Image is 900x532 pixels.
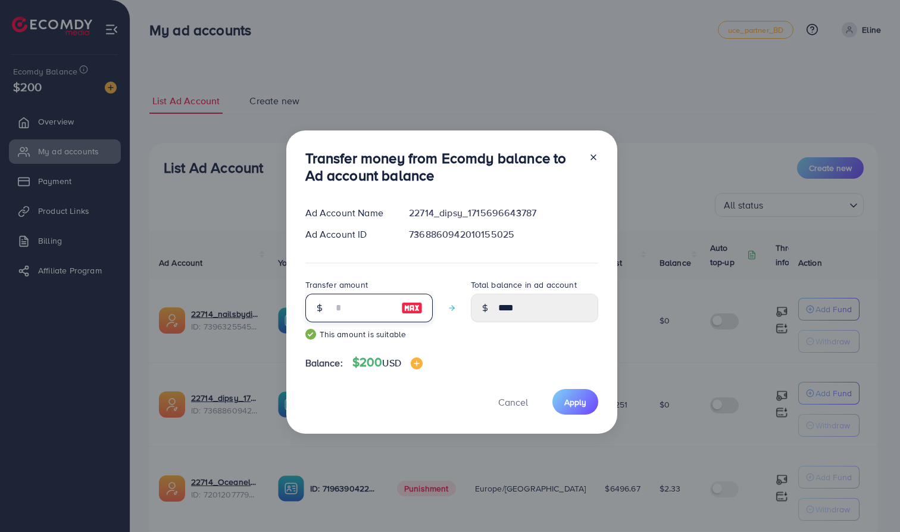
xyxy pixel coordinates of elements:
[352,355,423,370] h4: $200
[399,228,607,241] div: 7368860942010155025
[401,301,423,315] img: image
[305,150,579,184] h3: Transfer money from Ecomdy balance to Ad account balance
[296,228,400,241] div: Ad Account ID
[564,396,586,408] span: Apply
[305,328,433,340] small: This amount is suitable
[305,356,343,370] span: Balance:
[382,356,401,369] span: USD
[296,206,400,220] div: Ad Account Name
[471,279,577,291] label: Total balance in ad account
[498,396,528,409] span: Cancel
[483,389,543,415] button: Cancel
[305,329,316,340] img: guide
[849,478,891,523] iframe: Chat
[305,279,368,291] label: Transfer amount
[399,206,607,220] div: 22714_dipsy_1715696643787
[552,389,598,415] button: Apply
[411,357,423,369] img: image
